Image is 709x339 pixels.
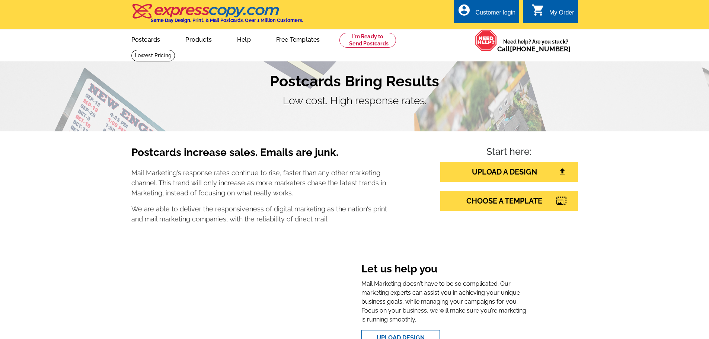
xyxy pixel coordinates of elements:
div: Customer login [475,9,515,20]
h3: Postcards increase sales. Emails are junk. [131,146,387,165]
h3: Let us help you [361,263,528,277]
p: Low cost. High response rates. [131,93,578,109]
a: UPLOAD A DESIGN [440,162,578,182]
p: Mail Marketing's response rates continue to rise, faster than any other marketing channel. This t... [131,168,387,198]
a: Help [225,30,263,48]
p: We are able to deliver the responsiveness of digital marketing as the nation's print and mail mar... [131,204,387,224]
span: Need help? Are you stuck? [497,38,574,53]
i: account_circle [457,3,471,17]
img: help [475,29,497,51]
a: Products [173,30,224,48]
div: My Order [549,9,574,20]
a: account_circle Customer login [457,8,515,17]
h4: Same Day Design, Print, & Mail Postcards. Over 1 Million Customers. [151,17,303,23]
i: shopping_cart [531,3,545,17]
p: Mail Marketing doesn't have to be so complicated. Our marketing experts can assist you in achievi... [361,279,528,324]
a: Free Templates [264,30,332,48]
a: Same Day Design, Print, & Mail Postcards. Over 1 Million Customers. [131,9,303,23]
a: Postcards [119,30,172,48]
h4: Start here: [440,146,578,159]
a: shopping_cart My Order [531,8,574,17]
a: [PHONE_NUMBER] [510,45,571,53]
span: Call [497,45,571,53]
a: CHOOSE A TEMPLATE [440,191,578,211]
h1: Postcards Bring Results [131,72,578,90]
